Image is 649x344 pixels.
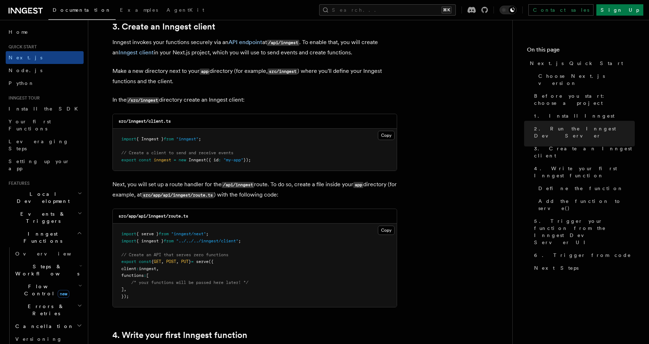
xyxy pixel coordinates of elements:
[9,106,82,112] span: Install the SDK
[6,95,40,101] span: Inngest tour
[527,45,635,57] h4: On this page
[146,273,149,278] span: [
[121,136,136,141] span: import
[500,6,517,14] button: Toggle dark mode
[9,28,28,36] span: Home
[12,247,84,260] a: Overview
[164,238,174,243] span: from
[531,162,635,182] a: 4. Write your first Inngest function
[534,112,614,119] span: 1. Install Inngest
[151,259,154,264] span: {
[538,72,635,87] span: Choose Next.js version
[206,157,218,162] span: ({ id
[535,70,635,90] a: Choose Next.js version
[112,330,247,340] a: 4. Write your first Inngest function
[6,208,84,227] button: Events & Triggers
[112,179,397,200] p: Next, you will set up a route handler for the route. To do so, create a file inside your director...
[200,69,210,75] code: app
[136,266,139,271] span: :
[189,157,206,162] span: Inngest
[534,125,635,139] span: 2. Run the Inngest Dev Server
[6,210,78,225] span: Events & Triggers
[534,264,579,272] span: Next Steps
[9,80,35,86] span: Python
[144,273,146,278] span: :
[6,230,77,244] span: Inngest Functions
[538,185,623,192] span: Define the function
[166,259,176,264] span: POST
[534,217,635,246] span: 5. Trigger your function from the Inngest Dev Server UI
[176,136,199,141] span: "inngest"
[121,238,136,243] span: import
[181,259,189,264] span: PUT
[6,102,84,115] a: Install the SDK
[136,231,159,236] span: { serve }
[171,231,206,236] span: "inngest/next"
[176,259,179,264] span: ,
[159,231,169,236] span: from
[121,294,129,299] span: });
[267,40,299,46] code: /api/inngest
[531,215,635,249] a: 5. Trigger your function from the Inngest Dev Server UI
[164,136,174,141] span: from
[12,300,84,320] button: Errors & Retries
[218,157,221,162] span: :
[6,155,84,175] a: Setting up your app
[136,238,164,243] span: { inngest }
[223,157,243,162] span: "my-app"
[238,238,241,243] span: ;
[199,136,201,141] span: ;
[596,4,643,16] a: Sign Up
[116,2,162,19] a: Examples
[191,259,194,264] span: =
[118,49,154,56] a: Inngest client
[120,7,158,13] span: Examples
[6,135,84,155] a: Leveraging Steps
[6,190,78,205] span: Local Development
[136,136,164,141] span: { Inngest }
[531,109,635,122] a: 1. Install Inngest
[121,259,136,264] span: export
[534,252,631,259] span: 6. Trigger from code
[15,336,62,342] span: Versioning
[12,260,84,280] button: Steps & Workflows
[112,66,397,86] p: Make a new directory next to your directory (for example, ) where you'll define your Inngest func...
[12,280,84,300] button: Flow Controlnew
[12,323,74,330] span: Cancellation
[121,287,124,292] span: ]
[531,142,635,162] a: 3. Create an Inngest client
[6,77,84,90] a: Python
[442,6,452,14] kbd: ⌘K
[535,182,635,195] a: Define the function
[12,263,79,277] span: Steps & Workflows
[528,4,593,16] a: Contact sales
[9,139,69,151] span: Leveraging Steps
[9,68,42,73] span: Node.js
[154,157,171,162] span: inngest
[58,290,69,298] span: new
[531,249,635,262] a: 6. Trigger from code
[174,157,176,162] span: =
[538,198,635,212] span: Add the function to serve()
[121,157,136,162] span: export
[139,157,151,162] span: const
[531,122,635,142] a: 2. Run the Inngest Dev Server
[6,44,37,50] span: Quick start
[6,51,84,64] a: Next.js
[121,231,136,236] span: import
[189,259,191,264] span: }
[6,181,30,186] span: Features
[243,157,251,162] span: });
[112,37,397,58] p: Inngest invokes your functions securely via an at . To enable that, you will create an in your Ne...
[167,7,204,13] span: AgentKit
[378,226,395,235] button: Copy
[121,266,136,271] span: client
[118,119,171,124] code: src/inngest/client.ts
[48,2,116,20] a: Documentation
[127,97,159,103] code: /src/inngest
[6,115,84,135] a: Your first Functions
[530,60,623,67] span: Next.js Quick Start
[179,157,186,162] span: new
[121,252,228,257] span: // Create an API that serves zero functions
[124,287,126,292] span: ,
